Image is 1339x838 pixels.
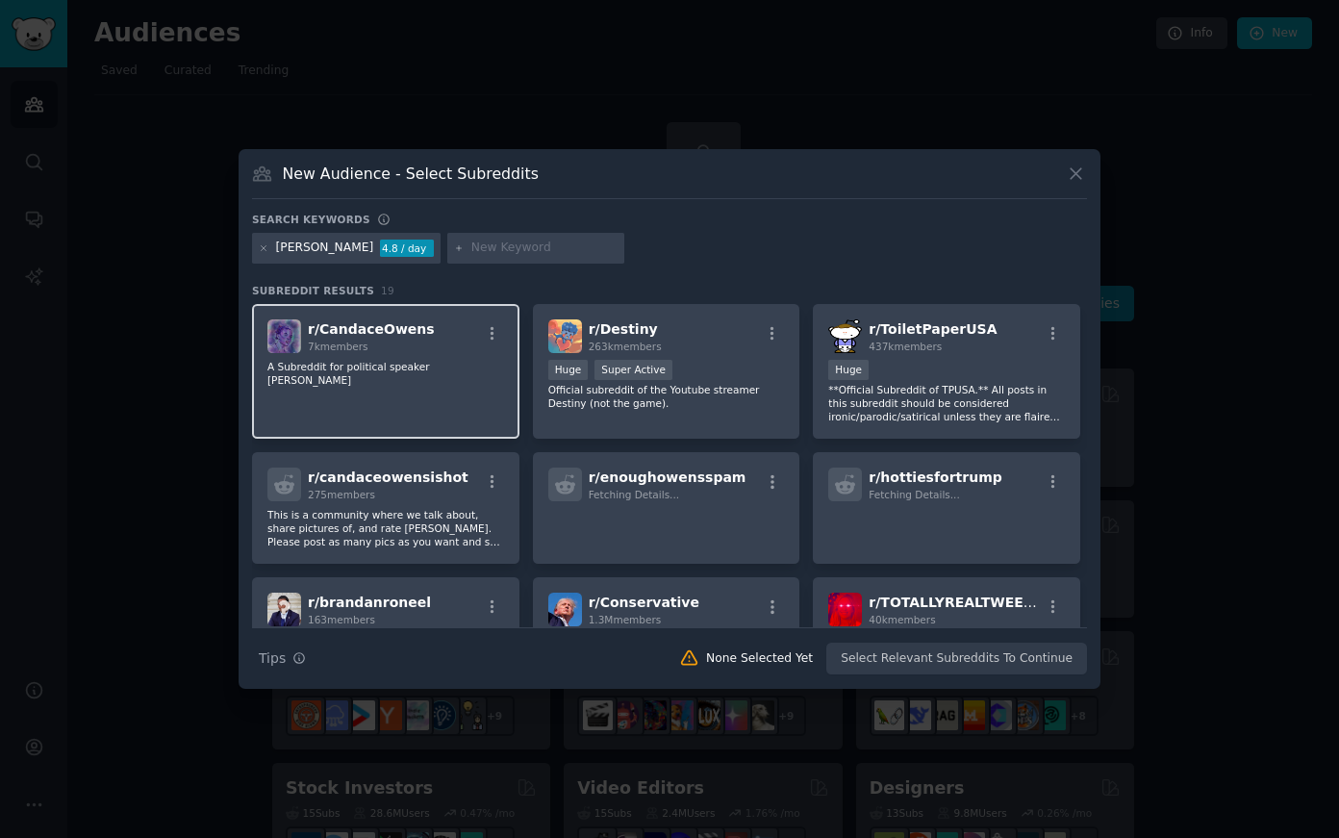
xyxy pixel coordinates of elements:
span: Fetching Details... [869,489,959,500]
span: r/ TOTALLYREALTWEETS [869,595,1042,610]
span: Tips [259,648,286,669]
img: CandaceOwens [267,319,301,353]
span: 437k members [869,341,942,352]
span: r/ CandaceOwens [308,321,435,337]
span: 263k members [589,341,662,352]
div: None Selected Yet [706,650,813,668]
span: 40k members [869,614,935,625]
input: New Keyword [471,240,618,257]
span: r/ ToiletPaperUSA [869,321,997,337]
span: r/ brandanroneel [308,595,431,610]
p: A Subreddit for political speaker [PERSON_NAME] [267,360,504,387]
p: **Official Subreddit of TPUSA.** All posts in this subreddit should be considered ironic/parodic/... [828,383,1065,423]
span: Fetching Details... [589,489,679,500]
button: Tips [252,642,313,675]
span: 1.3M members [589,614,662,625]
span: Subreddit Results [252,284,374,297]
span: r/ Destiny [589,321,658,337]
span: 7k members [308,341,368,352]
img: TOTALLYREALTWEETS [828,593,862,626]
span: 163 members [308,614,375,625]
h3: New Audience - Select Subreddits [283,164,539,184]
div: Huge [548,360,589,380]
div: Huge [828,360,869,380]
span: r/ Conservative [589,595,699,610]
img: Destiny [548,319,582,353]
span: r/ candaceowensishot [308,470,468,485]
img: brandanroneel [267,593,301,626]
span: 275 members [308,489,375,500]
span: 19 [381,285,394,296]
span: r/ enoughowensspam [589,470,746,485]
img: ToiletPaperUSA [828,319,862,353]
div: 4.8 / day [380,240,434,257]
div: Super Active [594,360,672,380]
p: Official subreddit of the Youtube streamer Destiny (not the game). [548,383,785,410]
h3: Search keywords [252,213,370,226]
p: This is a community where we talk about, share pictures of, and rate [PERSON_NAME]. Please post a... [267,508,504,548]
span: r/ hottiesfortrump [869,470,1001,485]
div: [PERSON_NAME] [276,240,374,257]
img: Conservative [548,593,582,626]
